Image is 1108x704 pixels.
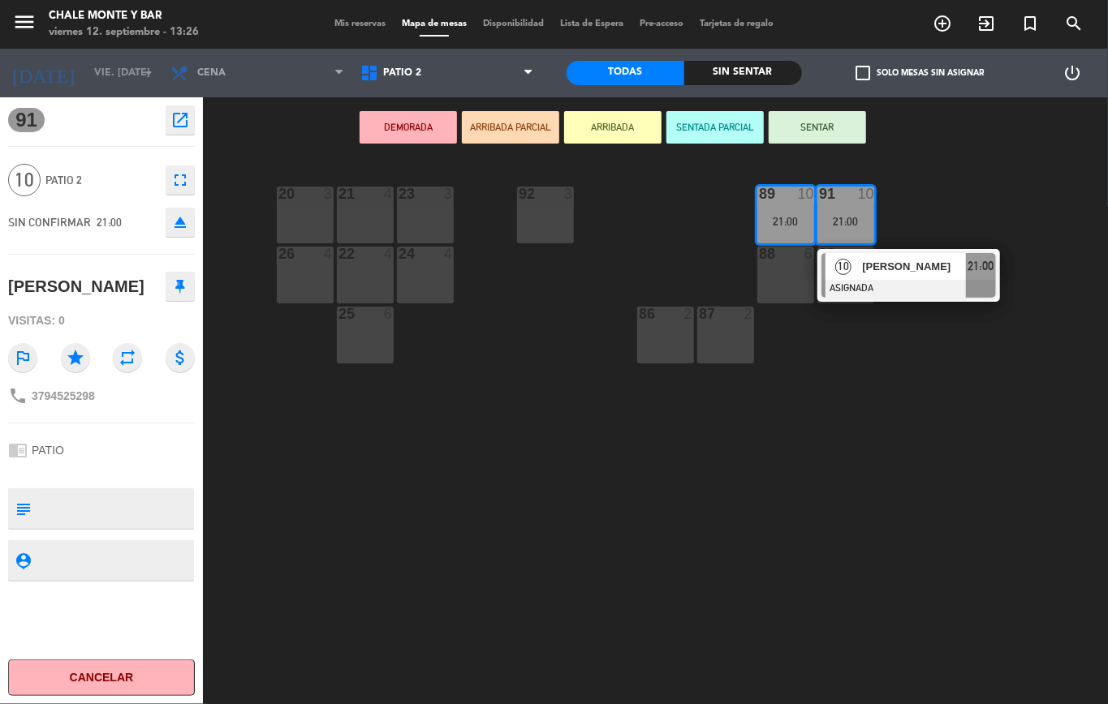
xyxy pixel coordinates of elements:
div: 89 [759,187,760,201]
i: power_settings_new [1063,63,1082,83]
span: Disponibilidad [475,19,552,28]
div: 21:00 [817,216,874,227]
span: PATIO 2 [383,67,421,79]
i: person_pin [14,552,32,569]
button: SENTADA PARCIAL [666,111,764,144]
button: open_in_new [166,105,195,135]
i: repeat [113,343,142,372]
div: 23 [399,187,399,201]
div: 4 [384,247,394,261]
i: outlined_flag [8,343,37,372]
i: menu [12,10,37,34]
span: [PERSON_NAME] [862,258,966,275]
div: 3 [564,187,574,201]
div: 10 [798,187,814,201]
label: Solo mesas sin asignar [856,66,984,80]
div: Chale Monte y Bar [49,8,199,24]
span: check_box_outline_blank [856,66,870,80]
div: [PERSON_NAME] [8,273,144,300]
div: 25 [338,307,339,321]
span: 10 [835,259,851,275]
div: Visitas: 0 [8,307,195,335]
button: fullscreen [166,165,195,195]
span: 3794525298 [32,389,95,402]
div: 21:00 [757,216,814,227]
span: Cena [197,67,226,79]
div: 4 [444,247,454,261]
span: Lista de Espera [552,19,632,28]
span: PATIO [32,444,64,457]
i: attach_money [166,343,195,372]
span: PATIO 2 [45,171,157,190]
div: 6 [384,307,394,321]
div: 20 [278,187,279,201]
i: star [61,343,90,372]
span: Mis reservas [326,19,394,28]
i: exit_to_app [977,14,996,33]
i: turned_in_not [1020,14,1040,33]
div: 22 [338,247,339,261]
div: 2 [684,307,694,321]
button: ARRIBADA [564,111,662,144]
div: 2 [744,307,754,321]
span: 21:00 [97,216,122,229]
button: Cancelar [8,659,195,696]
div: 10 [858,187,874,201]
i: fullscreen [170,170,190,190]
button: SENTAR [769,111,866,144]
span: SIN CONFIRMAR [8,216,91,229]
div: viernes 12. septiembre - 13:26 [49,24,199,41]
i: open_in_new [170,110,190,130]
div: 87 [699,307,700,321]
div: 6 [804,247,814,261]
div: 90 [819,247,820,261]
i: arrow_drop_down [139,63,158,83]
div: Sin sentar [684,61,802,85]
div: 3 [324,187,334,201]
span: 91 [8,108,45,132]
i: chrome_reader_mode [8,440,28,460]
button: DEMORADA [360,111,457,144]
i: add_circle_outline [933,14,952,33]
div: Todas [567,61,684,85]
i: eject [170,212,190,232]
button: ARRIBADA PARCIAL [462,111,559,144]
div: 4 [324,247,334,261]
span: 21:00 [968,256,994,276]
button: menu [12,10,37,40]
i: phone [8,386,28,406]
div: 3 [444,187,454,201]
div: 88 [759,247,760,261]
div: 4 [384,187,394,201]
i: search [1064,14,1084,33]
div: 21 [338,187,339,201]
span: Tarjetas de regalo [692,19,782,28]
i: subject [14,500,32,517]
div: 4 [864,247,874,261]
div: 24 [399,247,399,261]
div: 91 [819,187,820,201]
span: Mapa de mesas [394,19,475,28]
div: 26 [278,247,279,261]
button: eject [166,208,195,237]
span: 10 [8,164,41,196]
span: Pre-acceso [632,19,692,28]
